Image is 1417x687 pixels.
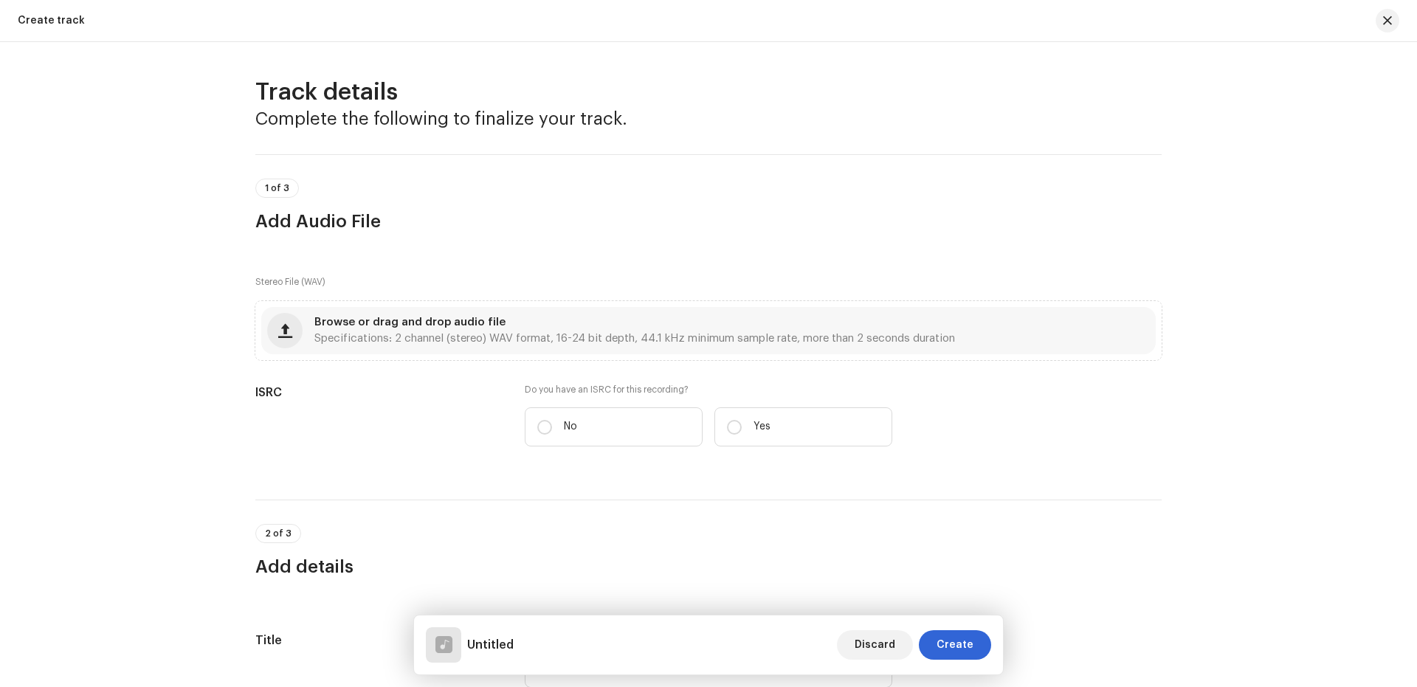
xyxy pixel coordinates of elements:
[837,630,913,660] button: Discard
[314,334,955,344] span: Specifications: 2 channel (stereo) WAV format, 16-24 bit depth, 44.1 kHz minimum sample rate, mor...
[265,184,289,193] span: 1 of 3
[855,630,895,660] span: Discard
[255,632,501,649] h5: Title
[937,630,973,660] span: Create
[754,419,770,435] p: Yes
[467,636,514,654] h5: Untitled
[255,277,325,286] small: Stereo File (WAV)
[525,384,892,396] label: Do you have an ISRC for this recording?
[255,384,501,401] h5: ISRC
[255,107,1162,131] h3: Complete the following to finalize your track.
[255,210,1162,233] h3: Add Audio File
[564,419,577,435] p: No
[255,77,1162,107] h2: Track details
[255,555,1162,579] h3: Add details
[265,529,292,538] span: 2 of 3
[919,630,991,660] button: Create
[314,317,506,328] span: Browse or drag and drop audio file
